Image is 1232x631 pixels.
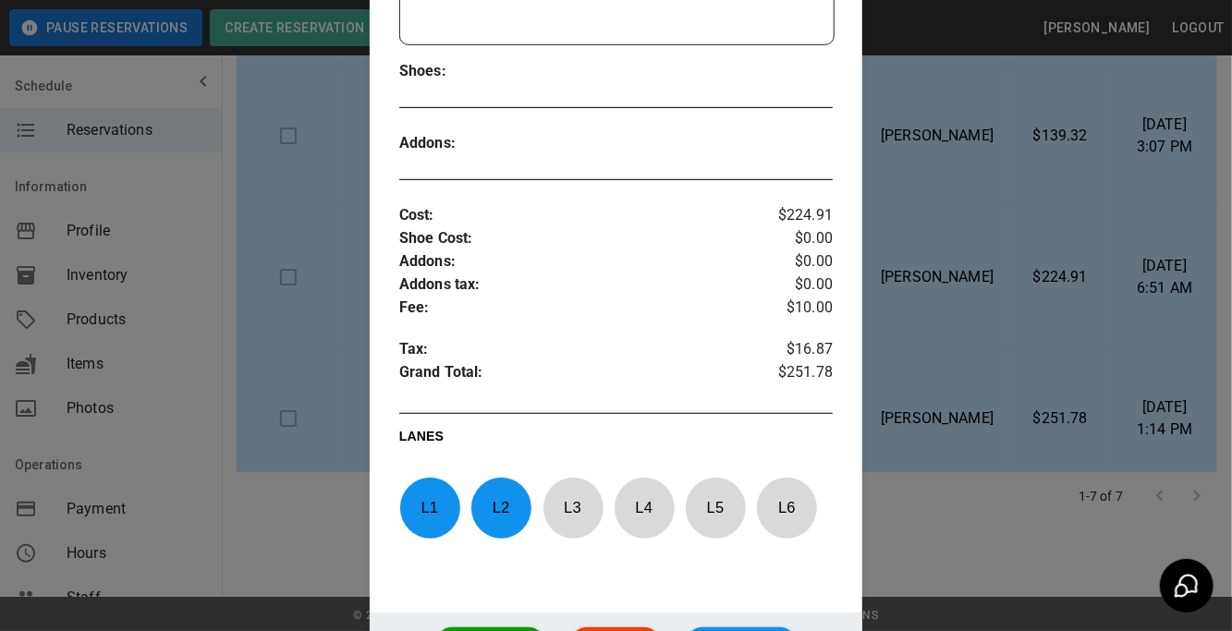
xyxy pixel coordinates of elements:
p: Addons : [399,250,761,273]
p: $224.91 [761,204,833,227]
p: L 3 [543,486,604,529]
p: L 4 [614,486,675,529]
p: $0.00 [761,250,833,273]
p: Fee : [399,297,761,320]
p: Tax : [399,338,761,361]
p: Addons tax : [399,273,761,297]
p: L 1 [399,486,460,529]
p: Shoe Cost : [399,227,761,250]
p: $251.78 [761,361,833,389]
p: Cost : [399,204,761,227]
p: Addons : [399,132,507,155]
p: Grand Total : [399,361,761,389]
p: $0.00 [761,227,833,250]
p: $16.87 [761,338,833,361]
p: L 5 [685,486,746,529]
p: $0.00 [761,273,833,297]
p: $10.00 [761,297,833,320]
p: LANES [399,427,833,453]
p: L 2 [470,486,531,529]
p: L 6 [756,486,817,529]
p: Shoes : [399,60,507,83]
